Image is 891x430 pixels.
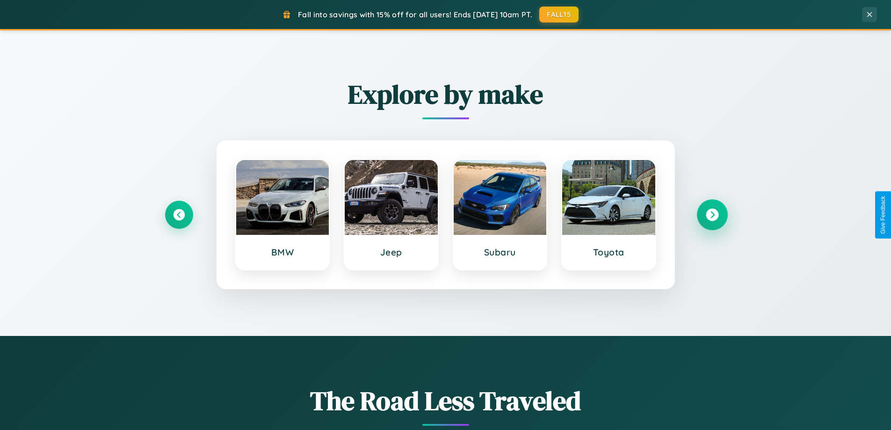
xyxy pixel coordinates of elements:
[165,76,726,112] h2: Explore by make
[354,247,428,258] h3: Jeep
[463,247,537,258] h3: Subaru
[880,196,886,234] div: Give Feedback
[165,383,726,419] h1: The Road Less Traveled
[539,7,579,22] button: FALL15
[246,247,320,258] h3: BMW
[298,10,532,19] span: Fall into savings with 15% off for all users! Ends [DATE] 10am PT.
[572,247,646,258] h3: Toyota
